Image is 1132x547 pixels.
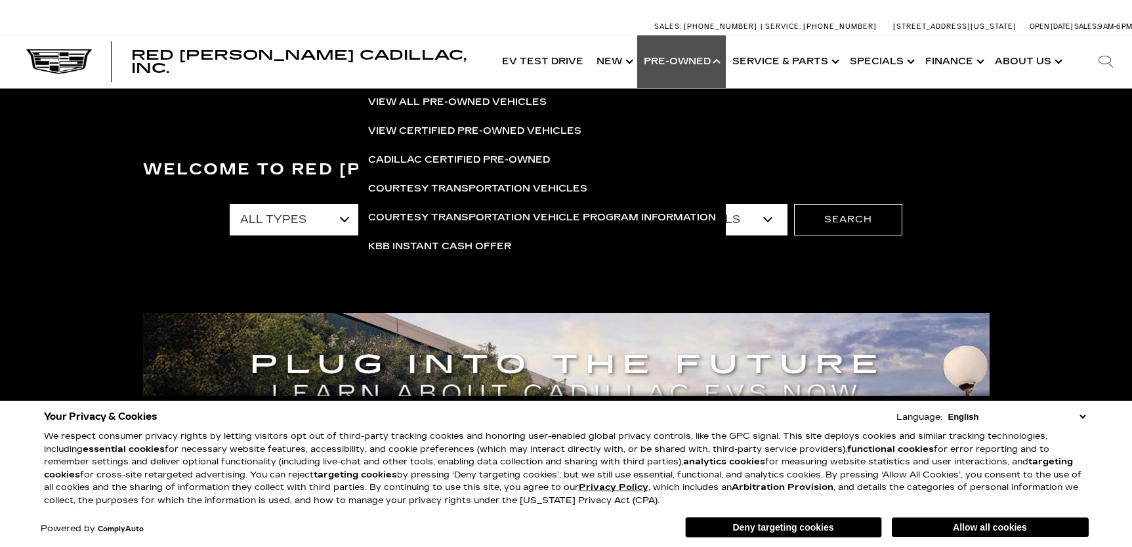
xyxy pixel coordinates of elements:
a: New [590,35,637,88]
div: Powered by [41,525,144,533]
a: Service: [PHONE_NUMBER] [761,23,880,30]
a: Courtesy Transportation Vehicle Program Information [358,203,726,232]
span: Sales: [654,22,682,31]
h3: Welcome to Red [PERSON_NAME] Cadillac, Inc. [143,157,990,183]
a: Red [PERSON_NAME] Cadillac, Inc. [131,49,482,75]
span: [PHONE_NUMBER] [684,22,757,31]
select: Language Select [945,411,1089,423]
span: Service: [765,22,801,31]
a: Service & Parts [726,35,843,88]
a: About Us [988,35,1066,88]
a: ComplyAuto [98,525,144,533]
span: Sales: [1074,22,1098,31]
select: Filter by type [230,204,364,235]
a: EV Test Drive [495,35,590,88]
div: Language: [896,413,942,422]
span: Open [DATE] [1030,22,1073,31]
button: Allow all cookies [892,517,1089,537]
p: We respect consumer privacy rights by letting visitors opt out of third-party tracking cookies an... [44,430,1089,507]
button: Deny targeting cookies [685,517,882,538]
a: [STREET_ADDRESS][US_STATE] [893,22,1017,31]
a: Cadillac Certified Pre-Owned [358,146,726,174]
a: Specials [843,35,919,88]
button: Search [794,204,902,235]
a: View All Pre-Owned Vehicles [358,88,726,117]
a: Finance [919,35,988,88]
a: Privacy Policy [579,482,648,493]
span: 9 AM-6 PM [1098,22,1132,31]
span: Red [PERSON_NAME] Cadillac, Inc. [131,47,467,76]
strong: functional cookies [847,444,934,455]
a: KBB Instant Cash Offer [358,232,726,261]
strong: essential cookies [83,444,165,455]
span: [PHONE_NUMBER] [803,22,877,31]
a: View Certified Pre-Owned Vehicles [358,117,726,146]
strong: Arbitration Provision [732,482,833,493]
span: Your Privacy & Cookies [44,407,157,426]
strong: targeting cookies [314,470,397,480]
strong: targeting cookies [44,456,1073,480]
img: Cadillac Dark Logo with Cadillac White Text [26,49,92,74]
a: Sales: [PHONE_NUMBER] [654,23,761,30]
strong: analytics cookies [683,456,765,467]
a: Pre-Owned [637,35,726,88]
a: Courtesy Transportation Vehicles [358,174,726,203]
